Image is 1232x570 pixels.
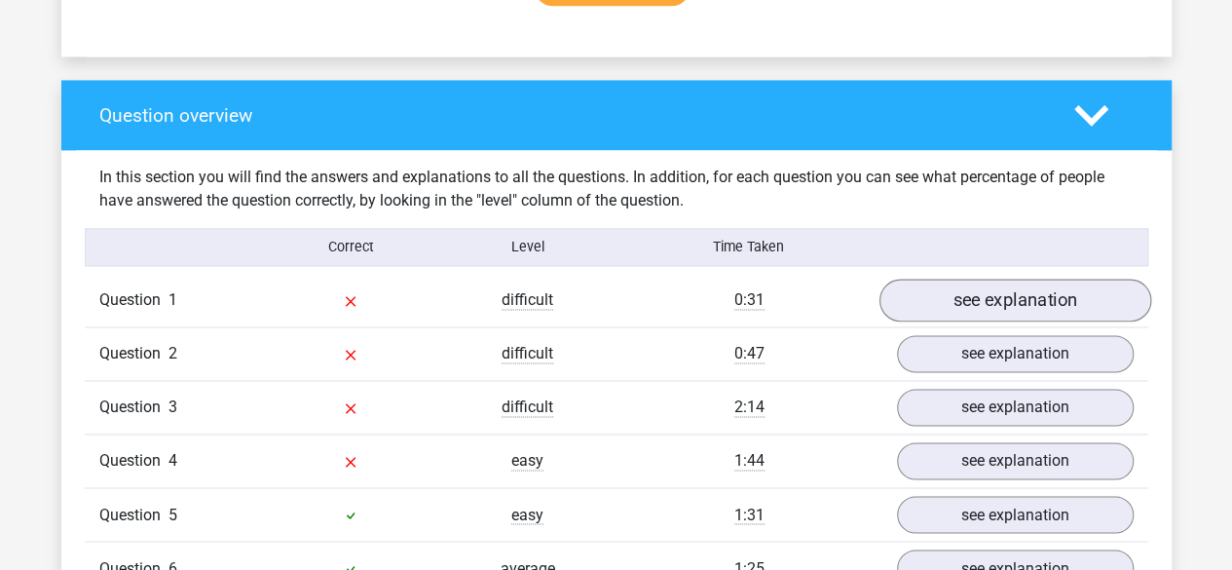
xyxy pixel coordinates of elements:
a: see explanation [897,335,1134,372]
span: easy [511,505,543,524]
span: 0:47 [734,344,765,363]
div: Correct [262,237,439,257]
div: In this section you will find the answers and explanations to all the questions. In addition, for... [85,166,1148,212]
span: 0:31 [734,290,765,310]
span: difficult [502,290,553,310]
span: Question [99,396,168,419]
span: easy [511,451,543,471]
a: see explanation [897,442,1134,479]
span: difficult [502,398,553,417]
a: see explanation [878,280,1150,323]
span: 2 [168,344,177,362]
span: 5 [168,505,177,523]
span: 1:44 [734,451,765,471]
span: 2:14 [734,398,765,417]
span: Question [99,342,168,365]
h4: Question overview [99,104,1045,127]
a: see explanation [897,389,1134,426]
div: Level [439,237,616,257]
span: Question [99,288,168,312]
span: difficult [502,344,553,363]
span: 4 [168,451,177,470]
span: 1:31 [734,505,765,524]
div: Time Taken [616,237,881,257]
span: 1 [168,290,177,309]
a: see explanation [897,496,1134,533]
span: Question [99,449,168,473]
span: Question [99,503,168,526]
span: 3 [168,398,177,416]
